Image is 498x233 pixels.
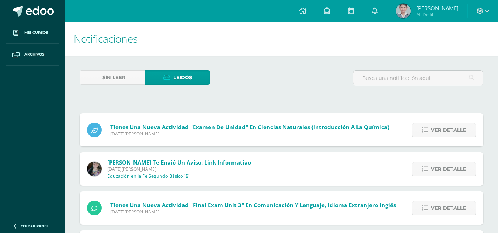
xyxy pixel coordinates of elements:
a: Sin leer [80,70,145,85]
span: [DATE][PERSON_NAME] [110,209,396,215]
span: Ver detalle [431,123,466,137]
span: [DATE][PERSON_NAME] [107,166,251,172]
span: Tienes una nueva actividad "Final Exam Unit 3" En Comunicación y Lenguaje, Idioma Extranjero Inglés [110,201,396,209]
span: Leídos [173,71,192,84]
p: Educación en la Fe Segundo Básico 'B' [107,173,189,179]
input: Busca una notificación aquí [353,71,483,85]
span: Archivos [24,52,44,57]
span: Sin leer [102,71,126,84]
span: Mis cursos [24,30,48,36]
img: ca71864a5d0528a2f2ad2f0401821164.png [396,4,411,18]
span: [DATE][PERSON_NAME] [110,131,389,137]
a: Leídos [145,70,210,85]
a: Archivos [6,44,59,66]
span: [PERSON_NAME] [416,4,459,12]
span: Cerrar panel [21,223,49,229]
a: Mis cursos [6,22,59,44]
span: Ver detalle [431,162,466,176]
span: [PERSON_NAME] te envió un aviso: Link Informativo [107,159,251,166]
span: Mi Perfil [416,11,459,17]
span: Tienes una nueva actividad "Examen de unidad" En Ciencias Naturales (Introducción a la Química) [110,123,389,131]
img: 8322e32a4062cfa8b237c59eedf4f548.png [87,162,102,176]
span: Notificaciones [74,32,138,46]
span: Ver detalle [431,201,466,215]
